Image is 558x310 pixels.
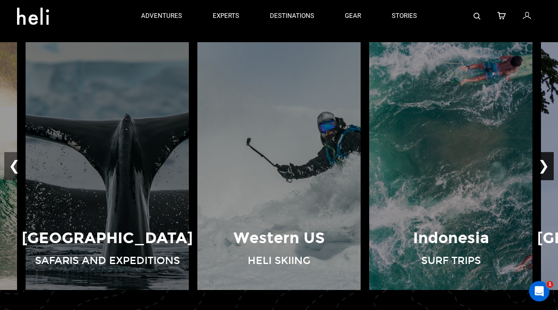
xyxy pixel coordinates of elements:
[529,281,549,301] iframe: Intercom live chat
[22,227,193,249] p: [GEOGRAPHIC_DATA]
[4,152,24,180] button: ❮
[141,11,182,20] p: adventures
[421,253,481,268] p: Surf Trips
[474,13,480,20] img: search-bar-icon.svg
[534,152,554,180] button: ❯
[248,253,310,268] p: Heli Skiing
[35,253,180,268] p: Safaris and Expeditions
[213,11,239,20] p: experts
[546,281,553,288] span: 1
[413,227,489,249] p: Indonesia
[234,227,325,249] p: Western US
[270,11,314,20] p: destinations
